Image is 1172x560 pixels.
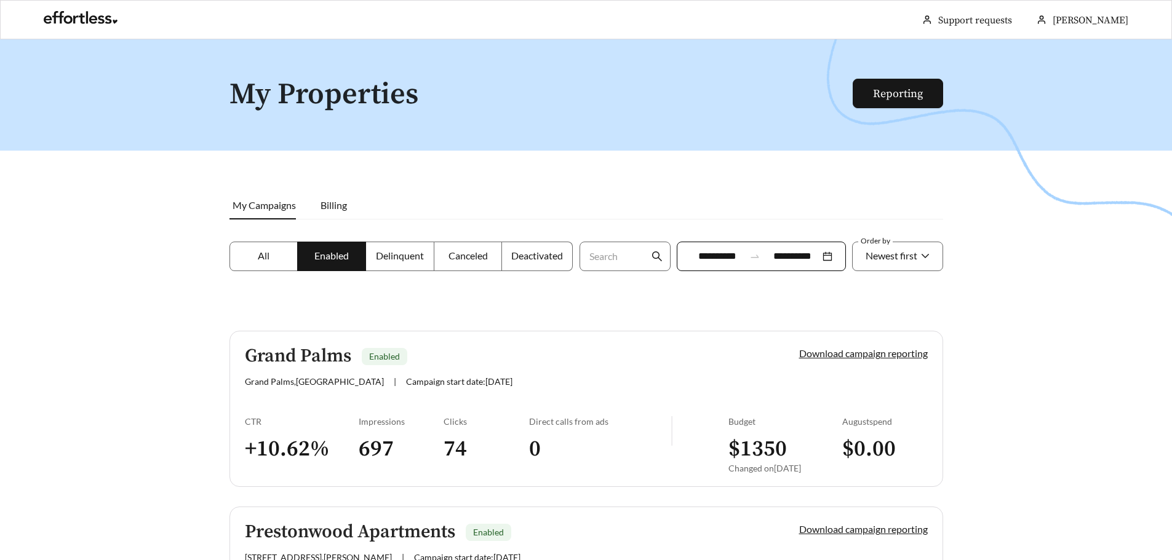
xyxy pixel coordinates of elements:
h5: Grand Palms [245,346,351,366]
img: line [671,416,672,446]
h3: 74 [444,435,529,463]
span: All [258,250,269,261]
a: Download campaign reporting [799,347,928,359]
button: Reporting [853,79,943,108]
span: [PERSON_NAME] [1053,14,1128,26]
span: Enabled [473,527,504,537]
h3: 697 [359,435,444,463]
a: Reporting [873,87,923,101]
span: Billing [321,199,347,211]
span: Delinquent [376,250,424,261]
div: Direct calls from ads [529,416,671,427]
span: | [394,376,396,387]
h1: My Properties [229,79,854,111]
a: Download campaign reporting [799,523,928,535]
span: My Campaigns [233,199,296,211]
a: Grand PalmsEnabledGrand Palms,[GEOGRAPHIC_DATA]|Campaign start date:[DATE]Download campaign repor... [229,331,943,487]
span: Grand Palms , [GEOGRAPHIC_DATA] [245,376,384,387]
span: Campaign start date: [DATE] [406,376,512,387]
span: search [652,251,663,262]
a: Support requests [938,14,1012,26]
div: Changed on [DATE] [728,463,842,473]
div: CTR [245,416,359,427]
span: Enabled [369,351,400,361]
span: to [749,251,760,262]
span: Deactivated [511,250,563,261]
div: Clicks [444,416,529,427]
div: Impressions [359,416,444,427]
h5: Prestonwood Apartments [245,522,455,542]
h3: $ 0.00 [842,435,928,463]
div: Budget [728,416,842,427]
h3: $ 1350 [728,435,842,463]
div: August spend [842,416,928,427]
span: swap-right [749,251,760,262]
span: Enabled [314,250,349,261]
span: Newest first [866,250,917,261]
h3: 0 [529,435,671,463]
span: Canceled [448,250,488,261]
h3: + 10.62 % [245,435,359,463]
